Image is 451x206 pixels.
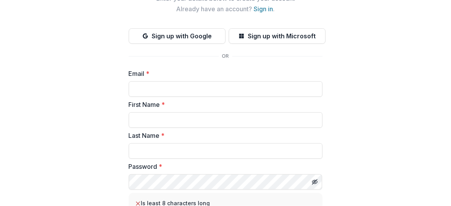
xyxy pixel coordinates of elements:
label: Password [129,162,318,171]
button: Toggle password visibility [309,176,321,188]
button: Sign up with Microsoft [229,28,326,44]
button: Sign up with Google [129,28,226,44]
h2: Already have an account? . [129,5,323,13]
label: First Name [129,100,318,109]
a: Sign in [254,5,273,13]
label: Email [129,69,318,78]
label: Last Name [129,131,318,140]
